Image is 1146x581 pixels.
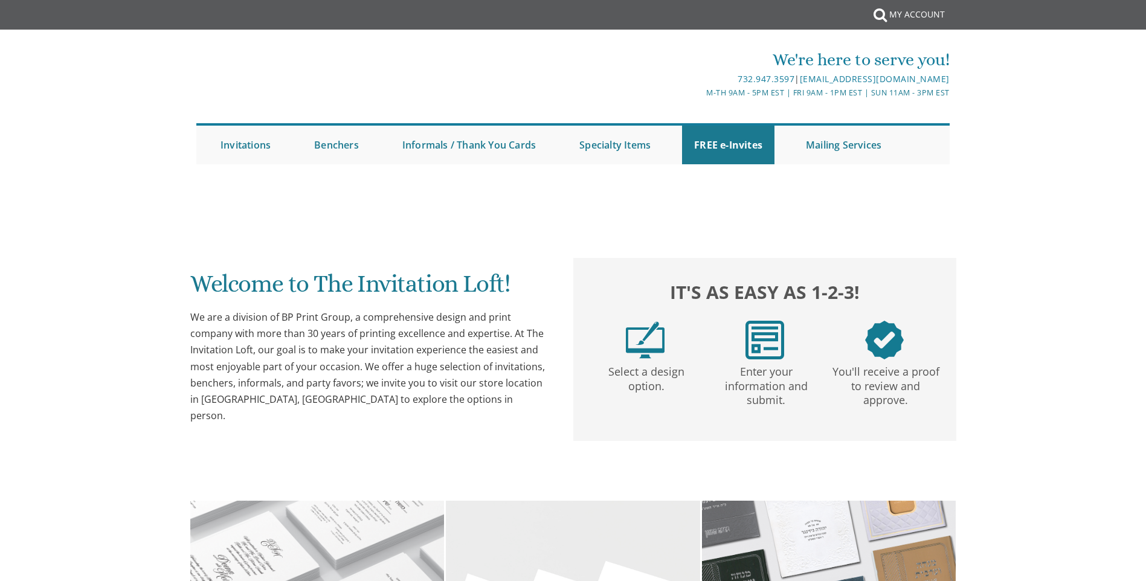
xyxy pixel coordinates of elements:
a: Informals / Thank You Cards [390,126,548,164]
p: Select a design option. [589,359,704,394]
a: Benchers [302,126,371,164]
img: step1.png [626,321,665,359]
div: We are a division of BP Print Group, a comprehensive design and print company with more than 30 y... [190,309,549,424]
img: step3.png [865,321,904,359]
div: M-Th 9am - 5pm EST | Fri 9am - 1pm EST | Sun 11am - 3pm EST [448,86,950,99]
img: step2.png [745,321,784,359]
a: 732.947.3597 [738,73,794,85]
a: Invitations [208,126,283,164]
p: Enter your information and submit. [709,359,823,408]
a: Specialty Items [567,126,663,164]
p: You'll receive a proof to review and approve. [828,359,943,408]
a: [EMAIL_ADDRESS][DOMAIN_NAME] [800,73,950,85]
a: Mailing Services [794,126,893,164]
div: We're here to serve you! [448,48,950,72]
a: FREE e-Invites [682,126,774,164]
h2: It's as easy as 1-2-3! [585,278,944,306]
div: | [448,72,950,86]
h1: Welcome to The Invitation Loft! [190,271,549,306]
